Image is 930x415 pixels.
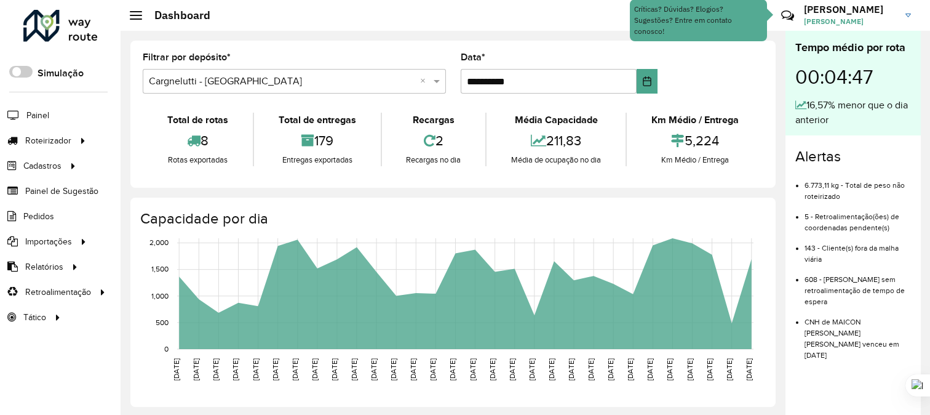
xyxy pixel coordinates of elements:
text: [DATE] [528,358,536,381]
text: [DATE] [508,358,516,381]
h4: Alertas [795,148,911,166]
div: Recargas [385,113,483,127]
text: [DATE] [587,358,595,381]
a: Contato Rápido [774,2,801,29]
div: Rotas exportadas [146,154,250,166]
div: 2 [385,127,483,154]
span: Roteirizador [25,134,71,147]
text: [DATE] [469,358,477,381]
span: Relatórios [25,260,63,273]
text: [DATE] [606,358,614,381]
li: 608 - [PERSON_NAME] sem retroalimentação de tempo de espera [805,265,911,307]
text: [DATE] [231,358,239,381]
text: [DATE] [252,358,260,381]
div: 00:04:47 [795,56,911,98]
text: [DATE] [488,358,496,381]
div: Média Capacidade [490,113,622,127]
label: Filtrar por depósito [143,50,231,65]
li: CNH de MAICON [PERSON_NAME] [PERSON_NAME] venceu em [DATE] [805,307,911,361]
text: [DATE] [291,358,299,381]
text: [DATE] [370,358,378,381]
label: Data [461,50,485,65]
div: Total de rotas [146,113,250,127]
span: Painel de Sugestão [25,185,98,198]
span: Tático [23,311,46,324]
text: [DATE] [646,358,654,381]
div: Km Médio / Entrega [630,154,760,166]
div: Média de ocupação no dia [490,154,622,166]
text: [DATE] [330,358,338,381]
text: [DATE] [567,358,575,381]
text: [DATE] [350,358,358,381]
div: Km Médio / Entrega [630,113,760,127]
span: Pedidos [23,210,54,223]
text: [DATE] [429,358,437,381]
div: Total de entregas [257,113,378,127]
span: Clear all [420,74,431,89]
text: [DATE] [409,358,417,381]
text: [DATE] [389,358,397,381]
h4: Capacidade por dia [140,210,763,228]
div: Entregas exportadas [257,154,378,166]
div: 8 [146,127,250,154]
div: Recargas no dia [385,154,483,166]
text: 500 [156,318,169,326]
text: [DATE] [192,358,200,381]
text: [DATE] [311,358,319,381]
span: Cadastros [23,159,62,172]
h3: [PERSON_NAME] [804,4,896,15]
text: [DATE] [626,358,634,381]
text: [DATE] [212,358,220,381]
h2: Dashboard [142,9,210,22]
button: Choose Date [637,69,658,94]
text: 1,000 [151,292,169,300]
span: Painel [26,109,49,122]
span: Retroalimentação [25,286,91,299]
div: Tempo médio por rota [795,39,911,56]
li: 6.773,11 kg - Total de peso não roteirizado [805,171,911,202]
text: [DATE] [666,358,674,381]
div: 179 [257,127,378,154]
text: [DATE] [725,358,733,381]
li: 143 - Cliente(s) fora da malha viária [805,233,911,265]
li: 5 - Retroalimentação(ões) de coordenadas pendente(s) [805,202,911,233]
div: 5,224 [630,127,760,154]
label: Simulação [38,66,84,81]
text: [DATE] [686,358,694,381]
text: [DATE] [547,358,555,381]
text: 2,000 [149,239,169,247]
text: 0 [164,345,169,353]
text: 1,500 [151,265,169,273]
text: [DATE] [705,358,713,381]
span: [PERSON_NAME] [804,16,896,27]
text: [DATE] [271,358,279,381]
span: Importações [25,235,72,248]
text: [DATE] [745,358,753,381]
text: [DATE] [172,358,180,381]
div: 16,57% menor que o dia anterior [795,98,911,127]
div: 211,83 [490,127,622,154]
text: [DATE] [448,358,456,381]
